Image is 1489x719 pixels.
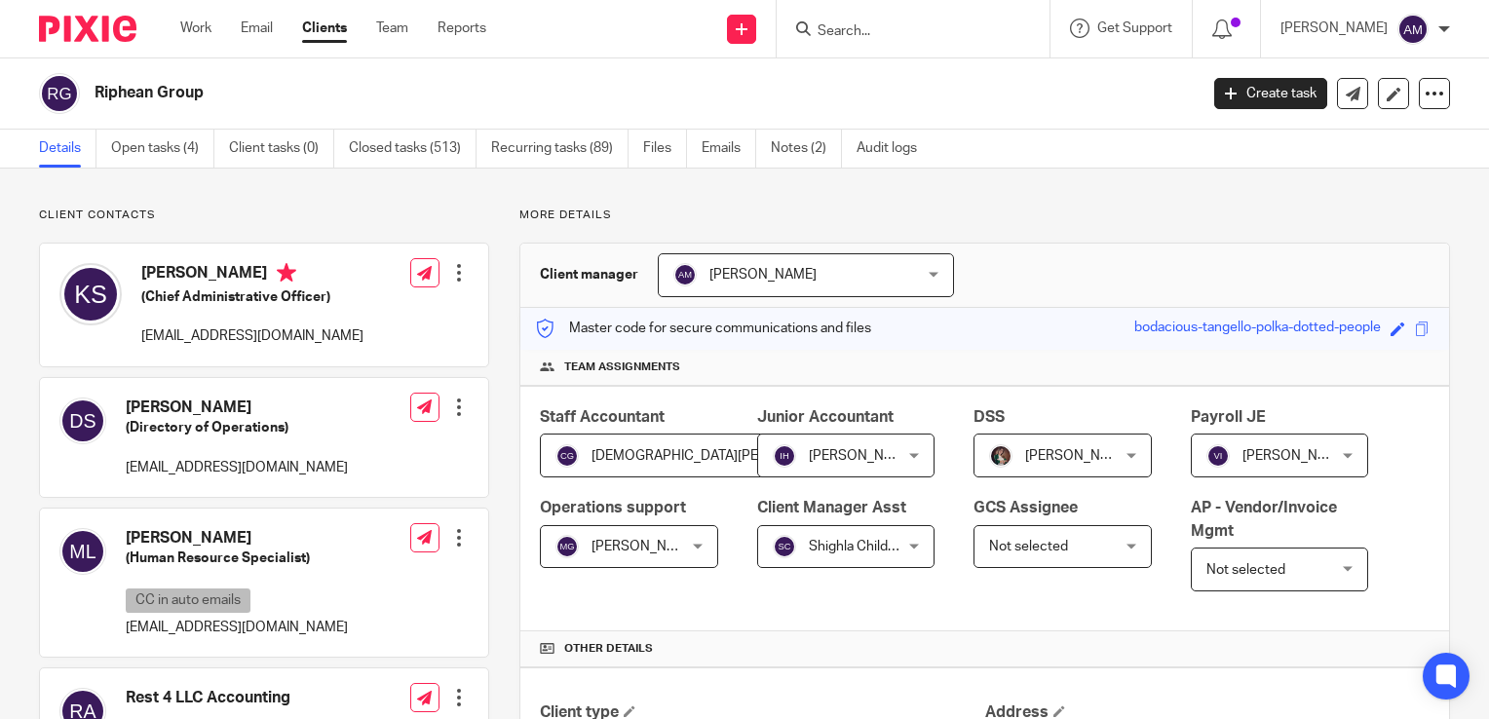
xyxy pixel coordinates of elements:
h5: (Chief Administrative Officer) [141,287,363,307]
span: Client Manager Asst [757,500,906,515]
a: Open tasks (4) [111,130,214,168]
span: [PERSON_NAME] [709,268,817,282]
img: svg%3E [59,397,106,444]
p: [PERSON_NAME] [1280,19,1388,38]
a: Client tasks (0) [229,130,334,168]
a: Details [39,130,96,168]
input: Search [816,23,991,41]
a: Closed tasks (513) [349,130,477,168]
h3: Client manager [540,265,638,284]
h4: [PERSON_NAME] [126,528,348,549]
h2: Riphean Group [95,83,967,103]
span: Junior Accountant [757,409,894,425]
span: [PERSON_NAME] [592,540,699,553]
p: CC in auto emails [126,588,250,613]
span: AP - Vendor/Invoice Mgmt [1191,500,1337,538]
img: svg%3E [773,535,796,558]
p: [EMAIL_ADDRESS][DOMAIN_NAME] [141,326,363,346]
img: svg%3E [59,263,122,325]
img: svg%3E [39,73,80,114]
span: [PERSON_NAME] [809,449,916,463]
a: Audit logs [857,130,932,168]
p: [EMAIL_ADDRESS][DOMAIN_NAME] [126,618,348,637]
span: GCS Assignee [974,500,1078,515]
h4: Rest 4 LLC Accounting [126,688,348,708]
p: [EMAIL_ADDRESS][DOMAIN_NAME] [126,458,348,477]
a: Clients [302,19,347,38]
a: Files [643,130,687,168]
img: svg%3E [1397,14,1429,45]
span: Team assignments [564,359,680,375]
a: Reports [438,19,486,38]
img: Profile%20picture%20JUS.JPG [989,444,1012,468]
span: Get Support [1097,21,1172,35]
span: Not selected [989,540,1068,553]
img: svg%3E [673,263,697,286]
h4: [PERSON_NAME] [141,263,363,287]
p: Master code for secure communications and files [535,319,871,338]
span: Operations support [540,500,686,515]
img: svg%3E [1206,444,1230,468]
span: Other details [564,641,653,657]
span: Staff Accountant [540,409,665,425]
span: [PERSON_NAME] [1025,449,1132,463]
span: [PERSON_NAME] [1242,449,1350,463]
a: Team [376,19,408,38]
img: Pixie [39,16,136,42]
span: DSS [974,409,1005,425]
span: Not selected [1206,563,1285,577]
h4: [PERSON_NAME] [126,397,348,418]
p: Client contacts [39,208,489,223]
i: Primary [277,263,296,283]
a: Notes (2) [771,130,842,168]
span: Payroll JE [1191,409,1266,425]
img: svg%3E [59,528,106,575]
h5: (Human Resource Specialist) [126,549,348,568]
h5: (Directory of Operations) [126,418,348,437]
img: svg%3E [773,444,796,468]
a: Recurring tasks (89) [491,130,629,168]
div: bodacious-tangello-polka-dotted-people [1134,318,1381,340]
p: More details [519,208,1450,223]
a: Work [180,19,211,38]
img: svg%3E [555,444,579,468]
a: Create task [1214,78,1327,109]
a: Emails [702,130,756,168]
span: [DEMOGRAPHIC_DATA][PERSON_NAME] [592,449,845,463]
a: Email [241,19,273,38]
img: svg%3E [555,535,579,558]
span: Shighla Childers [809,540,907,553]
